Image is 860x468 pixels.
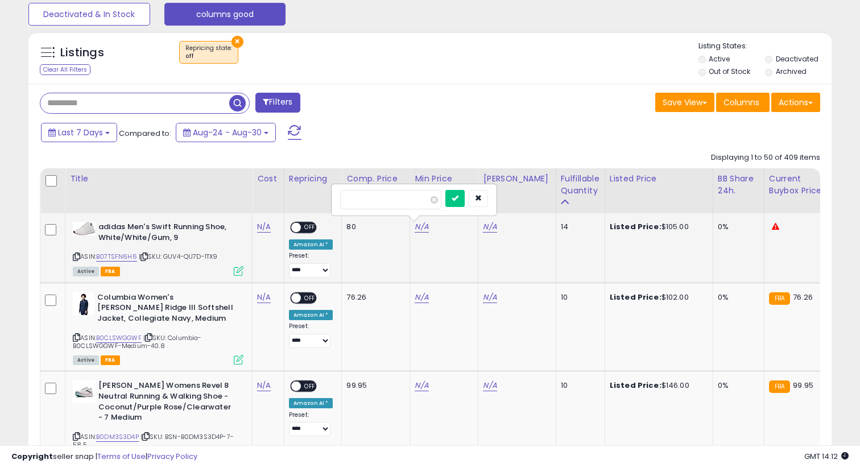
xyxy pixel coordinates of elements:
a: N/A [483,380,497,391]
p: Listing States: [698,41,832,52]
div: Amazon AI * [289,398,333,408]
button: × [231,36,243,48]
span: OFF [301,293,319,303]
div: Listed Price [610,173,708,185]
div: Preset: [289,322,333,348]
a: N/A [483,221,497,233]
img: 31mORAsfi0L._SL40_.jpg [73,292,94,315]
b: adidas Men's Swift Running Shoe, White/White/Gum, 9 [98,222,237,246]
button: Aug-24 - Aug-30 [176,123,276,142]
span: | SKU: GUV4-QU7D-1TX9 [139,252,218,261]
a: Terms of Use [97,451,146,462]
div: 0% [718,222,755,232]
div: 76.26 [346,292,401,303]
b: [PERSON_NAME] Womens Revel 8 Neutral Running & Walking Shoe - Coconut/Purple Rose/Clearwater - 7 ... [98,380,237,425]
div: Displaying 1 to 50 of 409 items [711,152,820,163]
div: off [185,52,232,60]
div: Amazon AI * [289,310,333,320]
a: N/A [257,380,271,391]
button: Columns [716,93,770,112]
a: B07TSFN6H6 [96,252,137,262]
span: | SKU: BSN-B0DM3S3D4P-7-58.5 [73,432,234,449]
a: N/A [415,380,428,391]
button: Deactivated & In Stock [28,3,150,26]
label: Active [709,54,730,64]
strong: Copyright [11,451,53,462]
a: N/A [257,292,271,303]
a: N/A [257,221,271,233]
a: N/A [415,221,428,233]
button: Actions [771,93,820,112]
span: 99.95 [793,380,813,391]
h5: Listings [60,45,104,61]
div: 0% [718,292,755,303]
div: ASIN: [73,222,243,275]
div: Amazon AI * [289,239,333,250]
button: columns good [164,3,286,26]
a: B0DM3S3D4P [96,432,139,442]
div: Current Buybox Price [769,173,828,197]
span: All listings currently available for purchase on Amazon [73,355,99,365]
div: $105.00 [610,222,704,232]
div: Title [70,173,247,185]
button: Last 7 Days [41,123,117,142]
div: ASIN: [73,292,243,364]
div: 80 [346,222,401,232]
span: OFF [301,223,319,233]
label: Out of Stock [709,67,750,76]
label: Deactivated [776,54,818,64]
div: Repricing [289,173,337,185]
img: 31g2yafu3rL._SL40_.jpg [73,380,96,403]
span: 2025-09-7 14:12 GMT [804,451,849,462]
span: FBA [101,267,120,276]
div: seller snap | | [11,452,197,462]
img: 31T75zHJu9L._SL40_.jpg [73,222,96,235]
label: Archived [776,67,807,76]
b: Listed Price: [610,221,661,232]
div: Fulfillable Quantity [561,173,600,197]
b: Listed Price: [610,380,661,391]
div: Preset: [289,411,333,437]
span: Repricing state : [185,44,232,61]
div: [PERSON_NAME] [483,173,551,185]
div: Min Price [415,173,473,185]
div: BB Share 24h. [718,173,759,197]
div: 0% [718,380,755,391]
div: $146.00 [610,380,704,391]
a: B0CLSWGGWF [96,333,142,343]
div: Preset: [289,252,333,278]
span: Compared to: [119,128,171,139]
b: Columbia Women's [PERSON_NAME] Ridge III Softshell Jacket, Collegiate Navy, Medium [97,292,235,327]
div: Clear All Filters [40,64,90,75]
div: 99.95 [346,380,401,391]
span: Last 7 Days [58,127,103,138]
span: 76.26 [793,292,813,303]
small: FBA [769,292,790,305]
small: FBA [769,380,790,393]
div: 14 [561,222,596,232]
span: Aug-24 - Aug-30 [193,127,262,138]
div: Comp. Price Threshold [346,173,405,197]
span: FBA [101,355,120,365]
span: OFF [301,382,319,391]
b: Listed Price: [610,292,661,303]
span: | SKU: Columbia-B0CLSWGGWF-Medium-40.8 [73,333,202,350]
div: 10 [561,292,596,303]
a: N/A [483,292,497,303]
button: Save View [655,93,714,112]
div: 10 [561,380,596,391]
a: N/A [415,292,428,303]
span: All listings currently available for purchase on Amazon [73,267,99,276]
span: Columns [723,97,759,108]
a: Privacy Policy [147,451,197,462]
div: Cost [257,173,279,185]
button: Filters [255,93,300,113]
div: $102.00 [610,292,704,303]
